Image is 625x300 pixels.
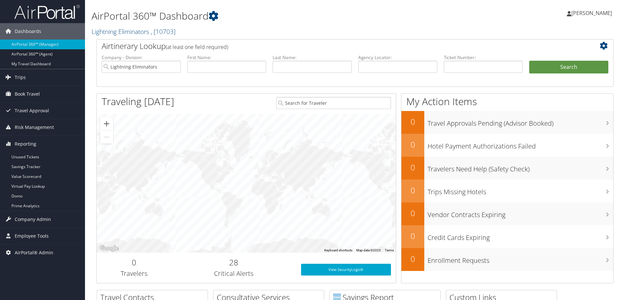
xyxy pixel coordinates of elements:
h3: Travelers [102,269,167,278]
a: 0Credit Cards Expiring [401,225,613,248]
h1: My Action Items [401,95,613,108]
h2: 0 [401,208,424,219]
h3: Critical Alerts [177,269,291,278]
h2: 0 [401,116,424,127]
button: Zoom in [100,117,113,130]
label: Last Name: [273,54,352,61]
span: , [ 10703 ] [151,27,176,36]
h2: 0 [401,253,424,264]
span: Dashboards [15,23,41,39]
a: View SecurityLogic® [301,264,391,276]
h2: 0 [401,185,424,196]
label: First Name: [187,54,266,61]
span: Trips [15,69,26,86]
span: Company Admin [15,211,51,228]
a: Lightning Eliminators [92,27,176,36]
label: Company - Division: [102,54,181,61]
span: Risk Management [15,119,54,135]
a: [PERSON_NAME] [567,3,618,23]
a: Terms (opens in new tab) [385,248,394,252]
button: Zoom out [100,131,113,144]
a: 0Trips Missing Hotels [401,180,613,202]
h2: 0 [102,257,167,268]
h3: Trips Missing Hotels [428,184,613,197]
input: Search for Traveler [276,97,391,109]
span: [PERSON_NAME] [571,9,612,17]
label: Ticket Number: [444,54,523,61]
h3: Hotel Payment Authorizations Failed [428,138,613,151]
span: (at least one field required) [166,43,228,51]
h3: Enrollment Requests [428,253,613,265]
span: Employee Tools [15,228,49,244]
span: Reporting [15,136,36,152]
span: AirPortal® Admin [15,245,53,261]
h3: Travel Approvals Pending (Advisor Booked) [428,116,613,128]
a: 0Enrollment Requests [401,248,613,271]
h2: 0 [401,162,424,173]
a: 0Vendor Contracts Expiring [401,202,613,225]
h3: Travelers Need Help (Safety Check) [428,161,613,174]
a: 0Travel Approvals Pending (Advisor Booked) [401,111,613,134]
span: Travel Approval [15,103,49,119]
button: Search [529,61,608,74]
a: 0Travelers Need Help (Safety Check) [401,157,613,180]
h2: Airtinerary Lookup [102,40,565,52]
h2: 28 [177,257,291,268]
img: airportal-logo.png [14,4,80,20]
h3: Credit Cards Expiring [428,230,613,242]
span: Book Travel [15,86,40,102]
a: Open this area in Google Maps (opens a new window) [98,244,120,253]
h3: Vendor Contracts Expiring [428,207,613,219]
span: Map data ©2025 [356,248,381,252]
img: Google [98,244,120,253]
label: Agency Locator: [358,54,437,61]
h1: Traveling [DATE] [102,95,174,108]
a: 0Hotel Payment Authorizations Failed [401,134,613,157]
h2: 0 [401,139,424,150]
h2: 0 [401,230,424,242]
h1: AirPortal 360™ Dashboard [92,9,443,23]
button: Keyboard shortcuts [324,248,352,253]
